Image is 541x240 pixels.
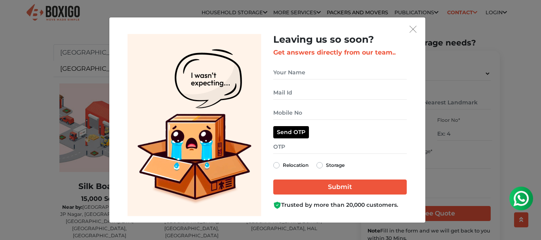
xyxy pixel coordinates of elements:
button: Send OTP [273,126,309,138]
img: whatsapp-icon.svg [8,8,24,24]
input: OTP [273,140,407,154]
img: exit [410,26,417,33]
label: Relocation [283,161,309,170]
img: Boxigo Customer Shield [273,201,281,209]
h2: Leaving us so soon? [273,34,407,45]
input: Submit [273,180,407,195]
div: Trusted by more than 20,000 customers. [273,201,407,209]
input: Your Name [273,66,407,79]
input: Mobile No [273,106,407,120]
label: Storage [326,161,345,170]
img: Lead Welcome Image [128,34,261,216]
input: Mail Id [273,86,407,100]
h3: Get answers directly from our team.. [273,49,407,56]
